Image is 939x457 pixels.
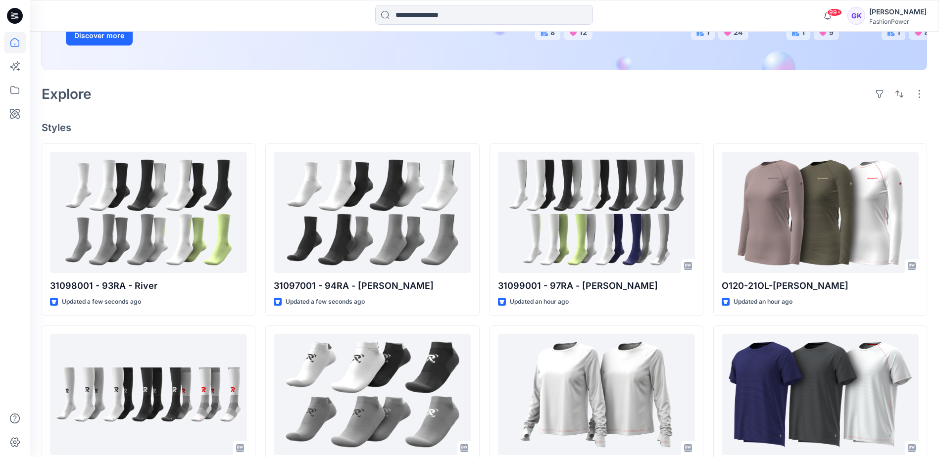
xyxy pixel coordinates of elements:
[498,152,695,273] a: 31099001 - 97RA - Rhett
[50,279,247,293] p: 31098001 - 93RA - River
[734,297,792,307] p: Updated an hour ago
[498,279,695,293] p: 31099001 - 97RA - [PERSON_NAME]
[42,122,927,134] h4: Styles
[498,334,695,455] a: 31058000 - 21RL - Ravita
[42,86,92,102] h2: Explore
[869,6,927,18] div: [PERSON_NAME]
[510,297,569,307] p: Updated an hour ago
[274,334,471,455] a: 31096001 - 92RA - Ren
[50,334,247,455] a: Teamwear Sock
[286,297,365,307] p: Updated a few seconds ago
[722,152,919,273] a: O120-21OL-Kendall
[722,279,919,293] p: O120-21OL-[PERSON_NAME]
[869,18,927,25] div: FashionPower
[66,26,133,46] button: Discover more
[274,152,471,273] a: 31097001 - 94RA - Ray
[66,26,289,46] a: Discover more
[722,334,919,455] a: 31075000-20RM-Ron
[50,152,247,273] a: 31098001 - 93RA - River
[274,279,471,293] p: 31097001 - 94RA - [PERSON_NAME]
[62,297,141,307] p: Updated a few seconds ago
[847,7,865,25] div: GK
[827,8,842,16] span: 99+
